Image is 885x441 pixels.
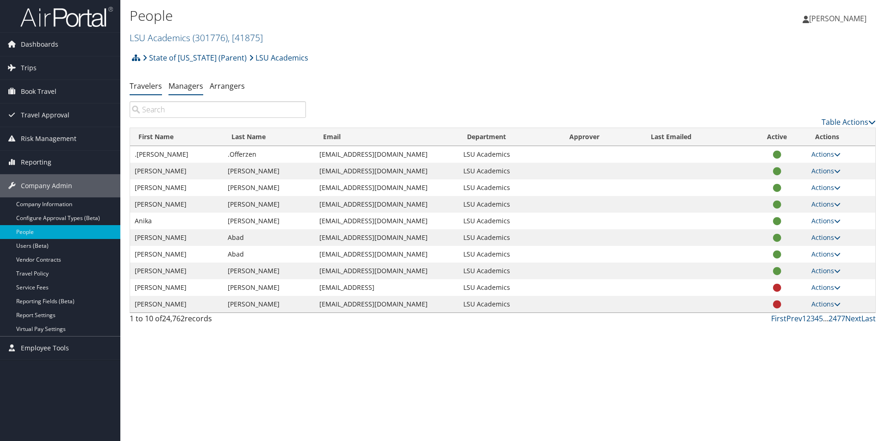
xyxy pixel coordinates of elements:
[130,213,223,229] td: Anika
[228,31,263,44] span: , [ 41875 ]
[130,246,223,263] td: [PERSON_NAME]
[807,128,875,146] th: Actions
[811,250,841,258] a: Actions
[21,56,37,80] span: Trips
[21,80,56,103] span: Book Travel
[459,246,561,263] td: LSU Academics
[20,6,113,28] img: airportal-logo.png
[811,283,841,292] a: Actions
[459,128,561,146] th: Department: activate to sort column ascending
[315,296,459,312] td: [EMAIL_ADDRESS][DOMAIN_NAME]
[223,279,315,296] td: [PERSON_NAME]
[829,313,845,324] a: 2477
[811,200,841,208] a: Actions
[130,263,223,279] td: [PERSON_NAME]
[130,229,223,246] td: [PERSON_NAME]
[459,146,561,163] td: LSU Academics
[811,300,841,308] a: Actions
[315,146,459,163] td: [EMAIL_ADDRESS][DOMAIN_NAME]
[748,128,807,146] th: Active: activate to sort column ascending
[21,174,72,197] span: Company Admin
[162,313,185,324] span: 24,762
[771,313,786,324] a: First
[130,81,162,91] a: Travelers
[459,296,561,312] td: LSU Academics
[223,196,315,213] td: [PERSON_NAME]
[802,313,806,324] a: 1
[130,128,223,146] th: First Name: activate to sort column ascending
[223,229,315,246] td: Abad
[459,163,561,179] td: LSU Academics
[168,81,203,91] a: Managers
[130,196,223,213] td: [PERSON_NAME]
[130,179,223,196] td: [PERSON_NAME]
[459,179,561,196] td: LSU Academics
[21,151,51,174] span: Reporting
[806,313,810,324] a: 2
[223,146,315,163] td: .Offerzen
[143,49,247,67] a: State of [US_STATE] (Parent)
[315,229,459,246] td: [EMAIL_ADDRESS][DOMAIN_NAME]
[223,263,315,279] td: [PERSON_NAME]
[809,13,866,24] span: [PERSON_NAME]
[823,313,829,324] span: …
[130,296,223,312] td: [PERSON_NAME]
[811,233,841,242] a: Actions
[811,183,841,192] a: Actions
[315,246,459,263] td: [EMAIL_ADDRESS][DOMAIN_NAME]
[642,128,748,146] th: Last Emailed: activate to sort column ascending
[315,213,459,229] td: [EMAIL_ADDRESS][DOMAIN_NAME]
[223,179,315,196] td: [PERSON_NAME]
[223,246,315,263] td: Abad
[223,163,315,179] td: [PERSON_NAME]
[315,179,459,196] td: [EMAIL_ADDRESS][DOMAIN_NAME]
[21,337,69,360] span: Employee Tools
[193,31,228,44] span: ( 301776 )
[223,213,315,229] td: [PERSON_NAME]
[315,263,459,279] td: [EMAIL_ADDRESS][DOMAIN_NAME]
[819,313,823,324] a: 5
[315,163,459,179] td: [EMAIL_ADDRESS][DOMAIN_NAME]
[811,216,841,225] a: Actions
[811,150,841,159] a: Actions
[130,313,306,329] div: 1 to 10 of records
[249,49,308,67] a: LSU Academics
[130,31,263,44] a: LSU Academics
[845,313,861,324] a: Next
[459,229,561,246] td: LSU Academics
[786,313,802,324] a: Prev
[459,196,561,213] td: LSU Academics
[315,279,459,296] td: [EMAIL_ADDRESS]
[210,81,245,91] a: Arrangers
[811,266,841,275] a: Actions
[130,146,223,163] td: .[PERSON_NAME]
[315,128,459,146] th: Email: activate to sort column ascending
[459,263,561,279] td: LSU Academics
[130,163,223,179] td: [PERSON_NAME]
[803,5,876,32] a: [PERSON_NAME]
[810,313,815,324] a: 3
[21,104,69,127] span: Travel Approval
[130,101,306,118] input: Search
[315,196,459,213] td: [EMAIL_ADDRESS][DOMAIN_NAME]
[822,117,876,127] a: Table Actions
[223,296,315,312] td: [PERSON_NAME]
[459,213,561,229] td: LSU Academics
[815,313,819,324] a: 4
[811,166,841,175] a: Actions
[459,279,561,296] td: LSU Academics
[21,127,76,150] span: Risk Management
[130,279,223,296] td: [PERSON_NAME]
[130,6,627,25] h1: People
[861,313,876,324] a: Last
[223,128,315,146] th: Last Name: activate to sort column descending
[561,128,642,146] th: Approver
[21,33,58,56] span: Dashboards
